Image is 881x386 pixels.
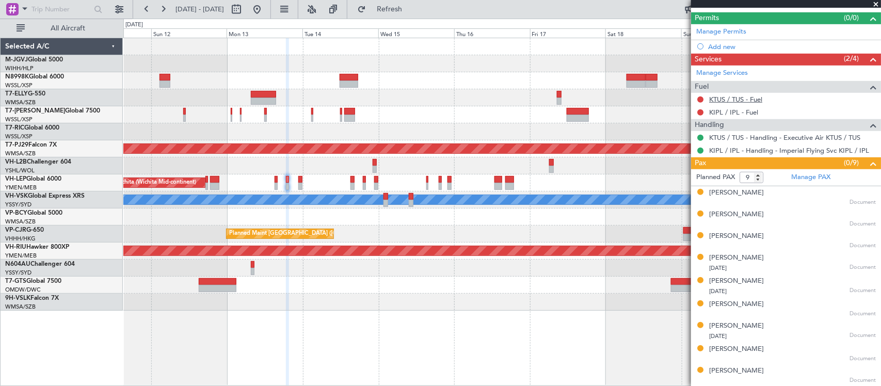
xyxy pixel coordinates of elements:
a: Manage Permits [696,27,746,37]
a: YMEN/MEB [5,184,37,191]
a: WMSA/SZB [5,150,36,157]
div: Sat 18 [605,28,681,38]
div: [PERSON_NAME] [709,321,764,331]
div: Fri 17 [530,28,606,38]
a: KTUS / TUS - Handling - Executive Air KTUS / TUS [709,133,860,142]
span: [DATE] - [DATE] [175,5,224,14]
span: (0/9) [844,157,859,168]
span: VP-BCY [5,210,27,216]
button: All Aircraft [11,20,112,37]
div: Planned Maint [GEOGRAPHIC_DATA] ([GEOGRAPHIC_DATA] Intl) [229,226,402,242]
span: All Aircraft [27,25,109,32]
a: M-JGVJGlobal 5000 [5,57,63,63]
a: YSHL/WOL [5,167,35,174]
div: [PERSON_NAME] [709,231,764,242]
a: OMDW/DWC [5,286,41,294]
span: (2/4) [844,53,859,64]
a: WIHH/HLP [5,65,34,72]
a: T7-PJ29Falcon 7X [5,142,57,148]
span: VH-RIU [5,244,26,250]
div: Sun 12 [151,28,227,38]
a: WMSA/SZB [5,218,36,226]
div: Unplanned Maint Wichita (Wichita Mid-continent) [69,175,197,190]
a: N8998KGlobal 6000 [5,74,64,80]
a: YMEN/MEB [5,252,37,260]
span: VH-LEP [5,176,26,182]
a: KTUS / TUS - Fuel [709,95,762,104]
span: Document [850,242,876,250]
a: WSSL/XSP [5,82,33,89]
span: Document [850,263,876,272]
span: [DATE] [709,332,727,340]
a: VH-LEPGlobal 6000 [5,176,61,182]
span: (0/0) [844,12,859,23]
a: YSSY/SYD [5,269,31,277]
span: M-JGVJ [5,57,28,63]
span: VH-L2B [5,159,27,165]
button: Refresh [353,1,414,18]
span: Document [850,286,876,295]
a: WMSA/SZB [5,303,36,311]
a: VH-VSKGlobal Express XRS [5,193,85,199]
span: T7-[PERSON_NAME] [5,108,65,114]
a: WMSA/SZB [5,99,36,106]
span: Document [850,220,876,229]
span: Fuel [695,81,709,93]
div: [PERSON_NAME] [709,253,764,263]
a: VHHH/HKG [5,235,36,243]
div: Thu 16 [454,28,530,38]
span: Pax [695,157,706,169]
label: Planned PAX [696,172,735,183]
span: Document [850,355,876,363]
span: Refresh [368,6,411,13]
a: VH-RIUHawker 800XP [5,244,69,250]
div: Add new [708,42,876,51]
div: [DATE] [125,21,143,29]
a: T7-RICGlobal 6000 [5,125,59,131]
input: Trip Number [31,2,91,17]
a: T7-GTSGlobal 7500 [5,278,61,284]
div: [PERSON_NAME] [709,276,764,286]
span: [DATE] [709,264,727,272]
span: N604AU [5,261,30,267]
a: WSSL/XSP [5,133,33,140]
span: Document [850,376,876,385]
span: Document [850,198,876,207]
a: N604AUChallenger 604 [5,261,75,267]
a: WSSL/XSP [5,116,33,123]
div: [PERSON_NAME] [709,188,764,198]
span: VH-VSK [5,193,28,199]
a: KIPL / IPL - Handling - Imperial Flying Svc KIPL / IPL [709,146,869,155]
span: T7-ELLY [5,91,28,97]
span: Document [850,310,876,318]
a: VP-CJRG-650 [5,227,44,233]
div: Wed 15 [378,28,454,38]
div: Tue 14 [302,28,378,38]
div: [PERSON_NAME] [709,366,764,376]
span: Document [850,331,876,340]
a: 9H-VSLKFalcon 7X [5,295,59,301]
a: Manage PAX [791,172,830,183]
span: 9H-VSLK [5,295,30,301]
span: [DATE] [709,287,727,295]
span: Services [695,54,722,66]
span: N8998K [5,74,29,80]
span: VP-CJR [5,227,26,233]
span: Handling [695,119,724,131]
span: T7-RIC [5,125,24,131]
a: Manage Services [696,68,748,78]
a: T7-ELLYG-550 [5,91,45,97]
a: VH-L2BChallenger 604 [5,159,71,165]
span: T7-GTS [5,278,26,284]
div: [PERSON_NAME] [709,210,764,220]
a: T7-[PERSON_NAME]Global 7500 [5,108,100,114]
div: Mon 13 [227,28,302,38]
span: T7-PJ29 [5,142,28,148]
div: [PERSON_NAME] [709,299,764,310]
div: Sun 19 [681,28,757,38]
span: Permits [695,12,719,24]
a: YSSY/SYD [5,201,31,208]
div: [PERSON_NAME] [709,344,764,355]
a: VP-BCYGlobal 5000 [5,210,62,216]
